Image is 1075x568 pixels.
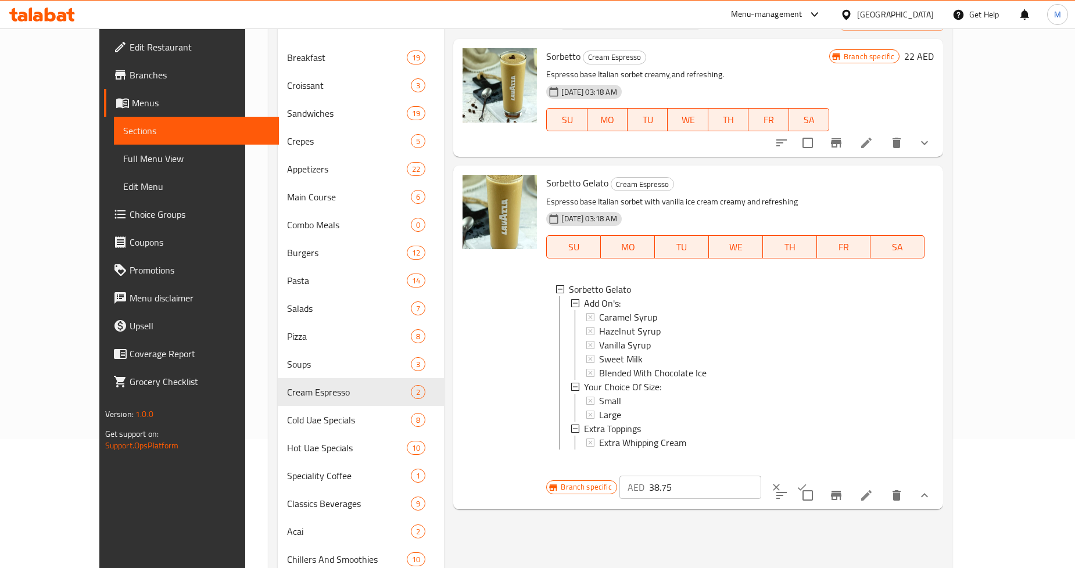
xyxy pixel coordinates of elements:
[278,434,444,462] div: Hot Uae Specials10
[632,112,663,128] span: TU
[870,235,924,258] button: SA
[546,235,601,258] button: SU
[599,324,661,338] span: Hazelnut Syrup
[569,282,631,296] span: Sorbetto Gelato
[278,99,444,127] div: Sandwiches19
[904,48,934,64] h6: 22 AED
[599,366,707,380] span: Blended With Chocolate Ice
[287,106,407,120] span: Sandwiches
[287,385,411,399] div: Cream Espresso
[411,134,425,148] div: items
[287,357,411,371] span: Soups
[599,408,621,422] span: Large
[599,310,657,324] span: Caramel Syrup
[411,385,425,399] div: items
[789,108,829,131] button: SA
[104,200,279,228] a: Choice Groups
[918,488,931,502] svg: Show Choices
[407,164,425,175] span: 22
[611,178,673,191] span: Cream Espresso
[104,256,279,284] a: Promotions
[556,481,616,492] span: Branch specific
[278,239,444,267] div: Burgers12
[278,267,444,294] div: Pasta14
[795,131,820,155] span: Select to update
[114,145,279,172] a: Full Menu View
[130,347,270,361] span: Coverage Report
[114,117,279,145] a: Sections
[587,108,628,131] button: MO
[105,426,159,441] span: Get support on:
[287,497,411,511] span: Classics Beverages
[551,112,582,128] span: SU
[649,476,761,499] input: Please enter price
[411,329,425,343] div: items
[135,407,153,422] span: 1.0.0
[411,413,425,427] div: items
[655,235,709,258] button: TU
[583,51,646,64] span: Cream Espresso
[599,436,686,450] span: Extra Whipping Cream
[407,162,425,176] div: items
[278,350,444,378] div: Soups3
[287,441,407,455] div: Hot Uae Specials
[546,67,829,82] p: Espresso base Italian sorbet creamy ِand refreshing.
[748,108,789,131] button: FR
[278,211,444,239] div: Combo Meals0
[278,155,444,183] div: Appetizers22
[546,108,587,131] button: SU
[130,375,270,389] span: Grocery Checklist
[822,239,866,256] span: FR
[104,312,279,340] a: Upsell
[708,108,748,131] button: TH
[411,192,425,203] span: 6
[764,474,789,500] button: clear
[287,301,411,315] div: Salads
[592,112,623,128] span: MO
[411,387,425,398] span: 2
[104,340,279,368] a: Coverage Report
[130,263,270,277] span: Promotions
[411,331,425,342] span: 8
[795,483,820,508] span: Select to update
[411,359,425,370] span: 3
[839,51,899,62] span: Branch specific
[104,284,279,312] a: Menu disclaimer
[278,406,444,434] div: Cold Uae Specials8
[411,301,425,315] div: items
[287,246,407,260] span: Burgers
[546,48,580,65] span: Sorbetto
[584,296,621,310] span: Add On's:
[551,239,596,256] span: SU
[672,112,703,128] span: WE
[753,112,784,128] span: FR
[278,183,444,211] div: Main Course6
[287,329,411,343] div: Pizza
[287,162,407,176] span: Appetizers
[731,8,802,21] div: Menu-management
[794,112,825,128] span: SA
[557,87,621,98] span: [DATE] 03:18 AM
[411,78,425,92] div: items
[130,68,270,82] span: Branches
[287,190,411,204] span: Main Course
[875,239,920,256] span: SA
[463,48,537,123] img: Sorbetto
[287,134,411,148] span: Crepes
[911,481,938,509] button: show more
[287,413,411,427] span: Cold Uae Specials
[407,441,425,455] div: items
[287,218,411,232] div: Combo Meals
[628,108,668,131] button: TU
[287,552,407,566] span: Chillers And Smoothies
[859,488,873,502] a: Edit menu item
[278,517,444,545] div: Acai2
[132,96,270,110] span: Menus
[411,303,425,314] span: 7
[713,112,744,128] span: TH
